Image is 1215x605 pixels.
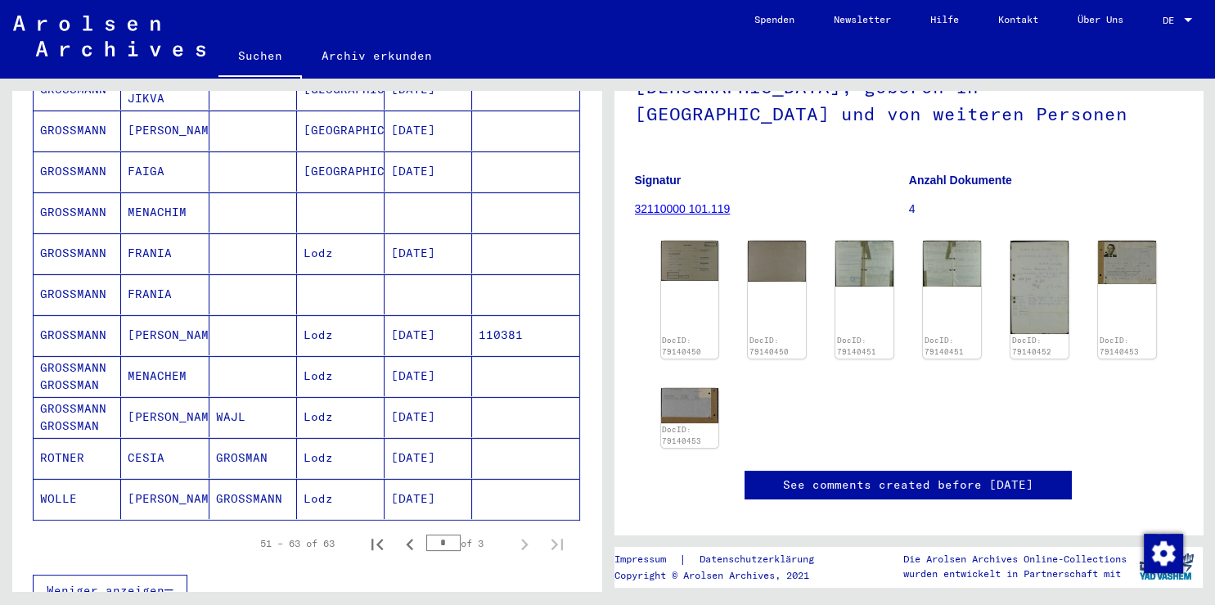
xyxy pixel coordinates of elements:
[297,233,385,273] mat-cell: Lodz
[121,397,209,437] mat-cell: [PERSON_NAME]
[34,397,121,437] mat-cell: GROSSMANN GROSSMAN
[209,479,297,519] mat-cell: GROSSMANN
[748,241,806,281] img: 002.jpg
[837,336,876,356] a: DocID: 79140451
[686,551,834,568] a: Datenschutzerklärung
[783,476,1033,494] a: See comments created before [DATE]
[635,174,682,187] b: Signatur
[121,111,209,151] mat-cell: [PERSON_NAME]
[614,551,834,568] div: |
[297,479,385,519] mat-cell: Lodz
[1100,336,1139,356] a: DocID: 79140453
[394,527,426,560] button: Previous page
[297,438,385,478] mat-cell: Lodz
[472,315,578,355] mat-cell: 110381
[121,315,209,355] mat-cell: [PERSON_NAME]
[661,388,719,423] img: 002.jpg
[34,438,121,478] mat-cell: ROTNER
[121,192,209,233] mat-cell: MENACHIM
[923,241,981,287] img: 002.jpg
[1098,241,1156,284] img: 001.jpg
[385,315,472,355] mat-cell: [DATE]
[1136,546,1197,587] img: yv_logo.png
[662,425,701,445] a: DocID: 79140453
[903,567,1127,581] p: wurden entwickelt in Partnerschaft mit
[34,233,121,273] mat-cell: GROSSMANN
[385,356,472,396] mat-cell: [DATE]
[1143,533,1182,572] div: Zustimmung ändern
[297,151,385,192] mat-cell: [GEOGRAPHIC_DATA]
[835,241,893,287] img: 001.jpg
[385,397,472,437] mat-cell: [DATE]
[121,438,209,478] mat-cell: CESIA
[635,202,731,215] a: 32110000 101.119
[34,274,121,314] mat-cell: GROSSMANN
[34,111,121,151] mat-cell: GROSSMANN
[121,479,209,519] mat-cell: [PERSON_NAME]
[361,527,394,560] button: First page
[209,397,297,437] mat-cell: WAJL
[909,201,1182,218] p: 4
[34,192,121,233] mat-cell: GROSSMANN
[909,174,1012,187] b: Anzahl Dokumente
[47,583,164,598] span: Weniger anzeigen
[903,552,1127,567] p: Die Arolsen Archives Online-Collections
[297,111,385,151] mat-cell: [GEOGRAPHIC_DATA]
[541,527,574,560] button: Last page
[121,151,209,192] mat-cell: FAIGA
[426,535,508,551] div: of 3
[1012,336,1051,356] a: DocID: 79140452
[1010,241,1069,333] img: 001.jpg
[385,111,472,151] mat-cell: [DATE]
[209,438,297,478] mat-cell: GROSMAN
[34,479,121,519] mat-cell: WOLLE
[297,315,385,355] mat-cell: Lodz
[121,356,209,396] mat-cell: MENACHEM
[385,151,472,192] mat-cell: [DATE]
[508,527,541,560] button: Next page
[260,536,335,551] div: 51 – 63 of 63
[121,233,209,273] mat-cell: FRANIA
[385,479,472,519] mat-cell: [DATE]
[614,551,679,568] a: Impressum
[925,336,964,356] a: DocID: 79140451
[297,356,385,396] mat-cell: Lodz
[13,16,205,56] img: Arolsen_neg.svg
[385,438,472,478] mat-cell: [DATE]
[218,36,302,79] a: Suchen
[34,356,121,396] mat-cell: GROSSMANN GROSSMAN
[385,233,472,273] mat-cell: [DATE]
[749,336,789,356] a: DocID: 79140450
[34,315,121,355] mat-cell: GROSSMANN
[302,36,452,75] a: Archiv erkunden
[614,568,834,583] p: Copyright © Arolsen Archives, 2021
[121,274,209,314] mat-cell: FRANIA
[661,241,719,281] img: 001.jpg
[297,397,385,437] mat-cell: Lodz
[1144,534,1183,573] img: Zustimmung ändern
[34,151,121,192] mat-cell: GROSSMANN
[662,336,701,356] a: DocID: 79140450
[1163,15,1181,26] span: DE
